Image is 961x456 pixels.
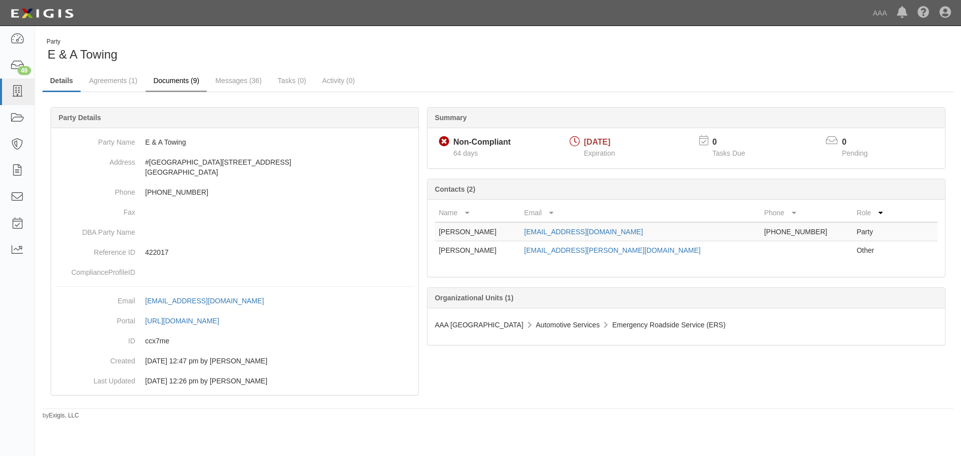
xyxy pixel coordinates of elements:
[208,71,269,91] a: Messages (36)
[8,5,77,23] img: logo-5460c22ac91f19d4615b14bd174203de0afe785f0fc80cf4dbbc73dc1793850b.png
[435,185,475,193] b: Contacts (2)
[55,202,135,217] dt: Fax
[82,71,145,91] a: Agreements (1)
[524,246,700,254] a: [EMAIL_ADDRESS][PERSON_NAME][DOMAIN_NAME]
[55,222,135,237] dt: DBA Party Name
[315,71,362,91] a: Activity (0)
[712,149,745,157] span: Tasks Due
[435,241,521,260] td: [PERSON_NAME]
[453,137,511,148] div: Non-Compliant
[55,371,135,386] dt: Last Updated
[55,331,414,351] dd: ccx7me
[43,71,81,92] a: Details
[612,321,725,329] span: Emergency Roadside Service (ERS)
[524,228,643,236] a: [EMAIL_ADDRESS][DOMAIN_NAME]
[49,412,79,419] a: Exigis, LLC
[852,241,897,260] td: Other
[55,351,414,371] dd: 08/10/2023 12:47 pm by Benjamin Tully
[435,294,514,302] b: Organizational Units (1)
[146,71,207,92] a: Documents (9)
[55,291,135,306] dt: Email
[55,371,414,391] dd: 04/16/2024 12:26 pm by Benjamin Tully
[55,262,135,277] dt: ComplianceProfileID
[852,222,897,241] td: Party
[584,138,611,146] span: [DATE]
[842,149,867,157] span: Pending
[48,48,118,61] span: E & A Towing
[59,114,101,122] b: Party Details
[712,137,757,148] p: 0
[760,204,853,222] th: Phone
[55,311,135,326] dt: Portal
[439,137,449,147] i: Non-Compliant
[55,132,135,147] dt: Party Name
[536,321,600,329] span: Automotive Services
[852,204,897,222] th: Role
[55,351,135,366] dt: Created
[55,182,414,202] dd: [PHONE_NUMBER]
[435,204,521,222] th: Name
[145,247,414,257] p: 422017
[145,317,230,325] a: [URL][DOMAIN_NAME]
[435,222,521,241] td: [PERSON_NAME]
[55,152,414,182] dd: #[GEOGRAPHIC_DATA][STREET_ADDRESS] [GEOGRAPHIC_DATA]
[55,132,414,152] dd: E & A Towing
[47,38,118,46] div: Party
[453,149,478,157] span: Since 07/17/2025
[43,411,79,420] small: by
[55,182,135,197] dt: Phone
[435,321,524,329] span: AAA [GEOGRAPHIC_DATA]
[917,7,929,19] i: Help Center - Complianz
[520,204,760,222] th: Email
[55,242,135,257] dt: Reference ID
[145,297,275,305] a: [EMAIL_ADDRESS][DOMAIN_NAME]
[868,3,892,23] a: AAA
[842,137,880,148] p: 0
[43,38,491,63] div: E & A Towing
[55,331,135,346] dt: ID
[18,66,31,75] div: 49
[55,152,135,167] dt: Address
[584,149,615,157] span: Expiration
[270,71,314,91] a: Tasks (0)
[145,296,264,306] div: [EMAIL_ADDRESS][DOMAIN_NAME]
[435,114,467,122] b: Summary
[760,222,853,241] td: [PHONE_NUMBER]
